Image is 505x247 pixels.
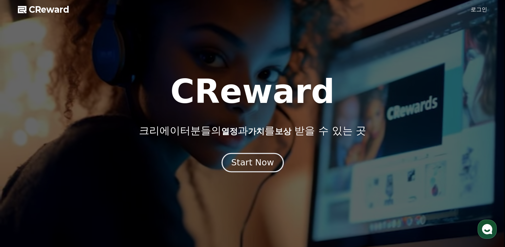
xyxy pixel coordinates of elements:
[248,127,265,136] span: 가치
[63,201,71,206] span: 대화
[471,5,487,14] a: 로그인
[221,127,238,136] span: 열정
[89,190,132,207] a: 설정
[221,153,283,173] button: Start Now
[45,190,89,207] a: 대화
[29,4,69,15] span: CReward
[18,4,69,15] a: CReward
[2,190,45,207] a: 홈
[106,200,114,206] span: 설정
[275,127,291,136] span: 보상
[231,157,274,168] div: Start Now
[223,160,282,167] a: Start Now
[170,75,334,108] h1: CReward
[139,125,366,137] p: 크리에이터분들의 과 를 받을 수 있는 곳
[22,200,26,206] span: 홈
